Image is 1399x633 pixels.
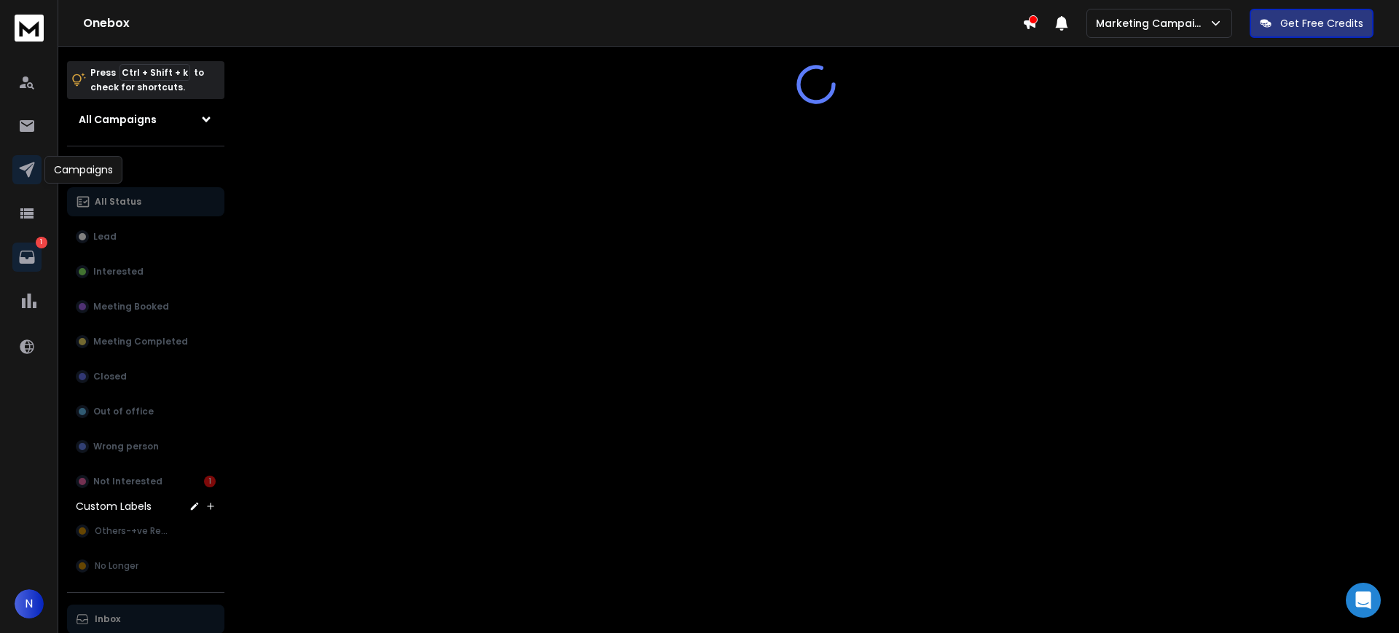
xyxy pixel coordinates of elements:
[67,158,224,178] h3: Filters
[76,499,152,514] h3: Custom Labels
[15,589,44,618] button: N
[15,15,44,42] img: logo
[1280,16,1363,31] p: Get Free Credits
[67,105,224,134] button: All Campaigns
[36,237,47,248] p: 1
[1250,9,1373,38] button: Get Free Credits
[44,156,122,184] div: Campaigns
[1346,583,1381,618] div: Open Intercom Messenger
[12,243,42,272] a: 1
[79,112,157,127] h1: All Campaigns
[119,64,190,81] span: Ctrl + Shift + k
[1096,16,1209,31] p: Marketing Campaign
[90,66,204,95] p: Press to check for shortcuts.
[83,15,1022,32] h1: Onebox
